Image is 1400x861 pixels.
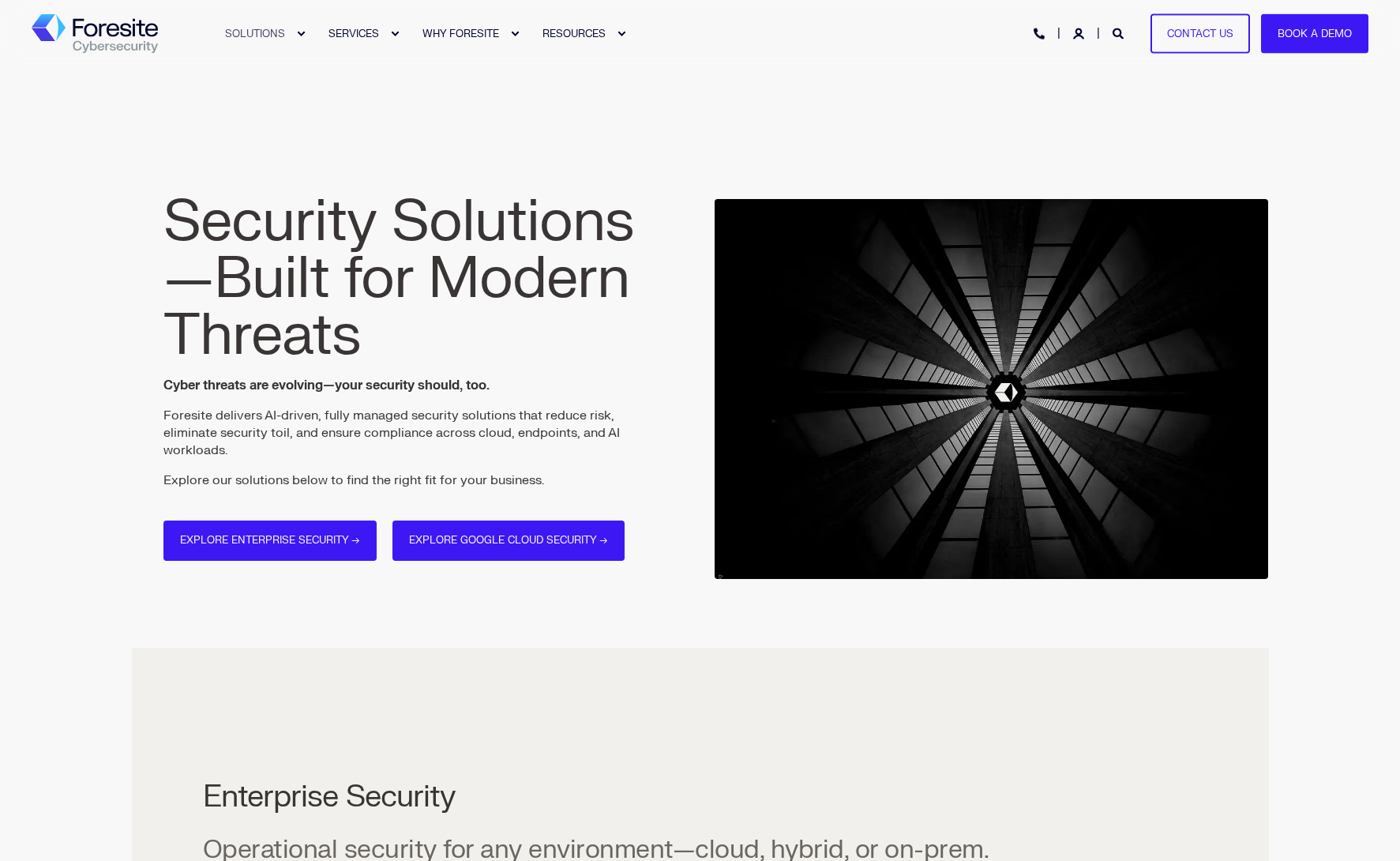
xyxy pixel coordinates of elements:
[392,521,625,561] a: Explore Google Cloud Security →
[296,29,306,39] div: Expand SOLUTIONS
[163,472,655,489] p: Explore our solutions below to find the right fit for your business.
[542,27,606,39] span: RESOURCES
[225,27,285,39] span: SOLUTIONS
[390,29,400,39] div: Expand SERVICES
[32,14,158,54] a: Back to Home
[510,29,520,39] div: Expand WHY FORESITE
[163,378,490,393] strong: Cyber threats are evolving—your security should, too.
[422,27,499,39] span: WHY FORESITE
[163,521,377,561] a: Explore Enterprise Security →
[203,782,989,812] h2: Enterprise Security
[715,199,1269,578] img: A series of diminishing size hexagons with powerful connecting lines through each corner towards ...
[1150,13,1250,54] a: Contact Us
[1113,26,1127,39] a: Open Search
[1261,13,1368,54] a: Book a Demo
[32,14,158,54] img: Foresite logo, a hexagon shape of blues with a directional arrow to the right hand side, and the ...
[163,407,655,459] p: Foresite delivers AI-driven, fully managed security solutions that reduce risk, eliminate securit...
[617,29,626,39] div: Expand RESOURCES
[163,194,655,364] h1: Security Solutions—Built for Modern Threats
[1073,26,1087,39] a: Login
